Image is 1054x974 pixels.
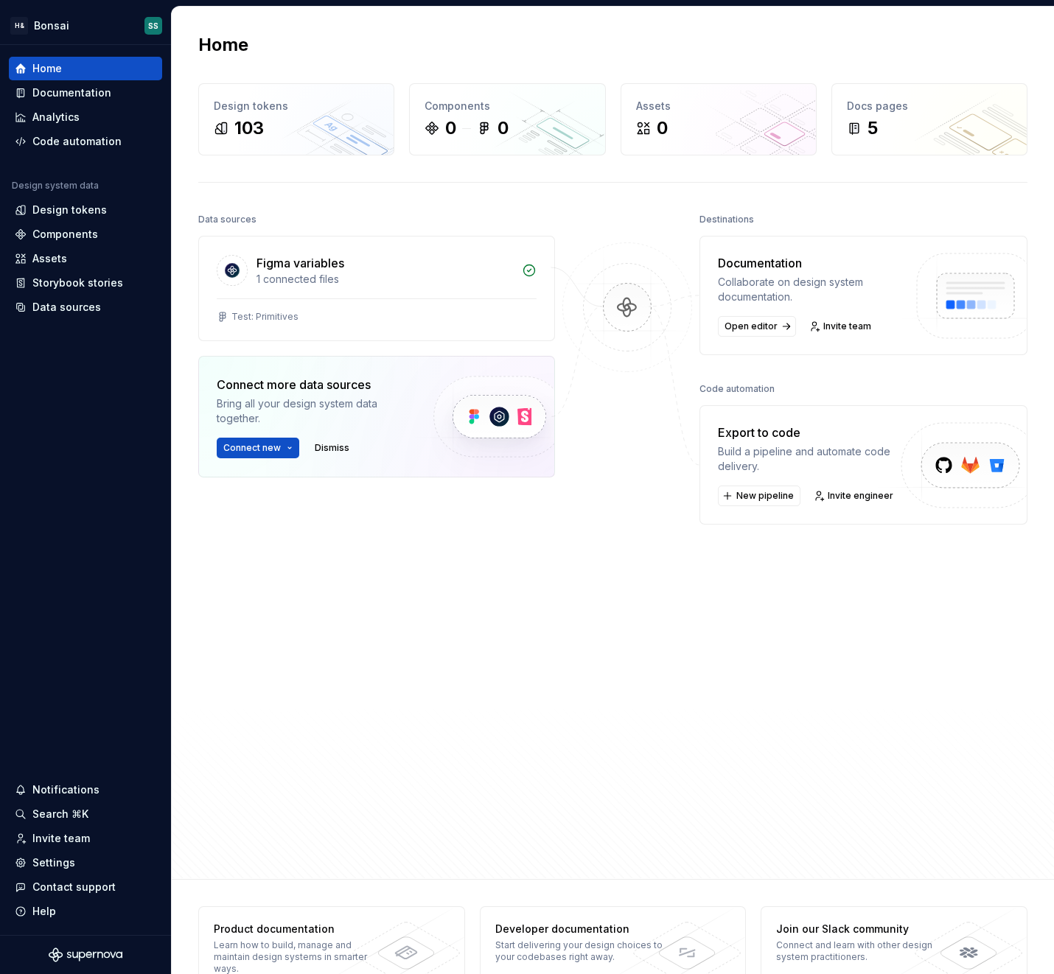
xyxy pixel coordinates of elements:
button: Dismiss [308,438,356,458]
span: Invite team [823,320,871,332]
button: Contact support [9,875,162,899]
div: Help [32,904,56,919]
div: Invite team [32,831,90,846]
a: Assets [9,247,162,270]
div: 1 connected files [256,272,513,287]
a: Analytics [9,105,162,129]
a: Documentation [9,81,162,105]
div: 5 [868,116,878,140]
div: Connect more data sources [217,376,408,393]
div: Product documentation [214,922,383,936]
div: Test: Primitives [231,311,299,323]
div: 103 [234,116,264,140]
a: Figma variables1 connected filesTest: Primitives [198,236,555,341]
div: Design tokens [32,203,107,217]
svg: Supernova Logo [49,947,122,962]
div: Components [32,227,98,242]
div: Notifications [32,782,100,797]
a: Invite team [9,827,162,850]
span: Connect new [223,442,281,454]
div: Bonsai [34,18,69,33]
div: Settings [32,855,75,870]
a: Components00 [409,83,605,155]
div: Design system data [12,180,99,192]
div: Contact support [32,880,116,894]
a: Storybook stories [9,271,162,295]
div: Home [32,61,62,76]
div: H& [10,17,28,35]
button: Help [9,900,162,923]
a: Data sources [9,295,162,319]
div: Documentation [718,254,900,272]
span: New pipeline [736,490,794,502]
button: H&BonsaiSS [3,10,168,41]
span: Dismiss [315,442,349,454]
h2: Home [198,33,248,57]
div: Code automation [699,379,775,399]
div: Documentation [32,85,111,100]
a: Design tokens103 [198,83,394,155]
div: Bring all your design system data together. [217,396,408,426]
div: Analytics [32,110,80,125]
div: Start delivering your design choices to your codebases right away. [495,939,665,963]
a: Invite team [805,316,878,337]
div: Developer documentation [495,922,665,936]
div: Assets [32,251,67,266]
a: Open editor [718,316,796,337]
a: Components [9,223,162,246]
a: Settings [9,851,162,875]
a: Code automation [9,130,162,153]
div: Storybook stories [32,276,123,290]
a: Invite engineer [809,486,900,506]
div: Join our Slack community [776,922,946,936]
div: Docs pages [847,99,1012,113]
button: Notifications [9,778,162,802]
button: New pipeline [718,486,800,506]
span: Open editor [725,320,778,332]
div: 0 [657,116,668,140]
div: Search ⌘K [32,807,88,821]
div: Components [425,99,590,113]
button: Search ⌘K [9,802,162,826]
a: Design tokens [9,198,162,222]
a: Home [9,57,162,80]
div: 0 [498,116,509,140]
div: SS [148,20,158,32]
span: Invite engineer [828,490,893,502]
a: Docs pages5 [831,83,1027,155]
a: Assets0 [621,83,817,155]
div: Connect and learn with other design system practitioners. [776,939,946,963]
div: Destinations [699,209,754,230]
div: Figma variables [256,254,344,272]
div: Code automation [32,134,122,149]
div: Assets [636,99,801,113]
div: Data sources [198,209,256,230]
button: Connect new [217,438,299,458]
div: Design tokens [214,99,379,113]
div: Collaborate on design system documentation. [718,275,900,304]
div: Export to code [718,424,900,441]
div: Data sources [32,300,101,315]
div: 0 [445,116,456,140]
div: Build a pipeline and automate code delivery. [718,444,900,474]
